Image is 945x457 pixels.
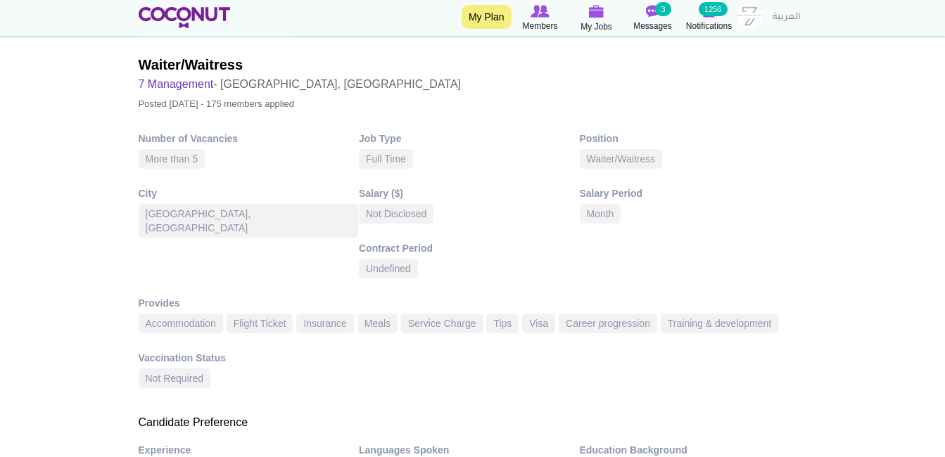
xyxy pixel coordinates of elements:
img: My Jobs [589,5,604,18]
a: Messages Messages 3 [625,4,681,33]
small: 3 [655,2,671,16]
div: Waiter/Waitress [580,149,663,169]
div: Vaccination Status [139,351,360,365]
p: Posted [DATE] - 175 members applied [139,94,462,114]
div: Insurance [296,314,353,333]
span: Messages [633,19,672,33]
a: Notifications Notifications 1256 [681,4,737,33]
div: Salary Period [580,186,801,200]
div: Education Background [580,443,801,457]
small: 1256 [699,2,727,16]
a: العربية [766,4,807,32]
span: My Jobs [581,20,612,34]
h3: - [GEOGRAPHIC_DATA], [GEOGRAPHIC_DATA] [139,75,462,94]
div: Visa [522,314,555,333]
div: Full Time [359,149,413,169]
div: Undefined [359,259,418,278]
a: Browse Members Members [512,4,569,33]
img: Browse Members [531,5,549,18]
img: Home [139,7,231,28]
div: Accommodation [139,314,223,333]
a: 7 Management [139,78,214,90]
div: Languages Spoken [359,443,580,457]
div: Meals [357,314,398,333]
div: Flight Ticket [227,314,293,333]
a: My Plan [462,5,512,29]
img: Messages [646,5,660,18]
span: Members [522,19,557,33]
div: Contract Period [359,241,580,255]
div: Not Required [139,368,211,388]
div: Career progression [559,314,657,333]
div: Number of Vacancies [139,131,360,146]
div: Tips [486,314,519,333]
a: My Jobs My Jobs [569,4,625,34]
div: Training & development [661,314,778,333]
div: Experience [139,443,360,457]
span: Notifications [686,19,732,33]
h2: Waiter/Waitress [139,55,462,75]
div: Month [580,204,621,224]
div: Provides [139,296,807,310]
div: [GEOGRAPHIC_DATA], [GEOGRAPHIC_DATA] [139,204,359,238]
div: More than 5 [139,149,205,169]
div: Not Disclosed [359,204,433,224]
div: City [139,186,360,200]
div: Job Type [359,131,580,146]
div: Salary ($) [359,186,580,200]
span: Candidate Preference [139,416,248,428]
div: Service Charge [401,314,483,333]
div: Position [580,131,801,146]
